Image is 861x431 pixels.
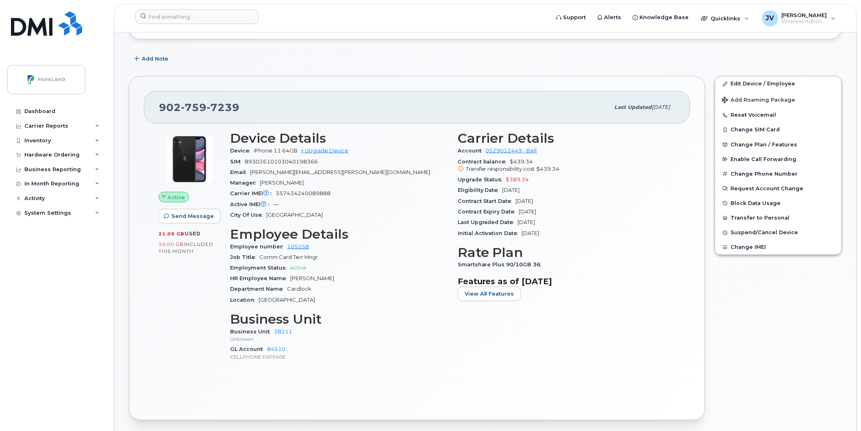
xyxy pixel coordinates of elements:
span: [DATE] [522,230,539,236]
span: 759 [181,101,207,113]
span: Active [168,194,185,201]
span: Employee number [230,244,287,250]
div: Quicklinks [696,10,755,26]
span: Add Roaming Package [722,97,796,104]
span: Transfer responsibility cost [466,166,535,172]
span: Carrier IMEI [230,190,276,196]
span: SIM [230,159,245,165]
span: Change Plan / Features [731,141,798,148]
button: Change IMEI [715,240,841,255]
span: Device [230,148,254,154]
h3: Business Unit [230,312,448,327]
button: Request Account Change [715,181,841,196]
span: HR Employee Name [230,276,290,282]
span: $389.34 [506,176,529,183]
button: Send Message [159,209,221,224]
span: Smartshare Plus 90/10GB 36 [458,262,545,268]
span: 10.00 GB [159,242,184,247]
a: Alerts [592,9,627,26]
button: View All Features [458,287,521,301]
h3: Device Details [230,131,448,146]
span: Manager [230,180,260,186]
span: Email [230,169,250,175]
span: included this month [159,241,213,255]
span: Alerts [604,13,622,22]
span: [DATE] [652,104,670,110]
span: Eligibility Date [458,187,502,193]
span: 357434240089888 [276,190,330,196]
span: [PERSON_NAME][EMAIL_ADDRESS][PERSON_NAME][DOMAIN_NAME] [250,169,430,175]
h3: Features as of [DATE] [458,277,676,287]
a: 84510 [267,346,285,353]
span: [PERSON_NAME] [260,180,304,186]
span: JV [766,13,774,23]
span: [DATE] [516,198,533,204]
button: Suspend/Cancel Device [715,225,841,240]
p: Unknown [230,336,448,343]
button: Change Plan / Features [715,137,841,152]
span: Active [290,265,307,271]
a: 28211 [274,329,292,335]
span: [GEOGRAPHIC_DATA] [259,297,315,303]
span: Job Title [230,255,259,261]
a: Knowledge Base [627,9,695,26]
span: Knowledge Base [640,13,689,22]
span: Department Name [230,286,287,292]
span: [PERSON_NAME] [290,276,334,282]
a: 105258 [287,244,309,250]
span: Wireless Admin [782,18,827,25]
span: [GEOGRAPHIC_DATA] [266,212,323,218]
span: Last updated [615,104,652,110]
span: iPhone 11 64GB [254,148,298,154]
span: Send Message [172,212,214,220]
span: Contract balance [458,159,510,165]
span: [DATE] [502,187,520,193]
button: Transfer to Personal [715,211,841,225]
h3: Carrier Details [458,131,676,146]
span: Add Note [142,55,168,63]
span: City Of Use [230,212,266,218]
span: Contract Expiry Date [458,209,519,215]
span: Quicklinks [711,15,741,22]
img: iPhone_11.jpg [165,135,214,184]
button: Add Note [129,52,175,66]
span: Enable Call Forwarding [731,156,797,162]
span: used [185,231,201,237]
button: Reset Voicemail [715,108,841,122]
button: Change SIM Card [715,122,841,137]
span: Comm Card Terr Mngr [259,255,318,261]
h3: Rate Plan [458,245,676,260]
span: 89302610103040198366 [245,159,318,165]
a: 0529012449 - Bell [486,148,537,154]
a: Support [551,9,592,26]
button: Enable Call Forwarding [715,152,841,167]
span: Employment Status [230,265,290,271]
span: — [273,201,278,207]
span: Suspend/Cancel Device [731,230,798,236]
span: Active IMEI [230,201,273,207]
span: [DATE] [519,209,537,215]
a: + Upgrade Device [301,148,348,154]
a: Edit Device / Employee [715,76,841,91]
span: 7239 [207,101,239,113]
span: $439.34 [458,159,676,173]
span: View All Features [465,290,514,298]
span: 21.09 GB [159,231,185,237]
button: Block Data Usage [715,196,841,211]
div: Jason Vandenberg [757,10,841,26]
span: GL Account [230,346,267,353]
span: Account [458,148,486,154]
span: Last Upgraded Date [458,219,518,225]
span: [DATE] [518,219,535,225]
span: Business Unit [230,329,274,335]
span: Support [563,13,586,22]
p: CELLPHONE EXPENSE [230,354,448,361]
span: [PERSON_NAME] [782,12,827,18]
h3: Employee Details [230,227,448,242]
span: Location [230,297,259,303]
button: Change Phone Number [715,167,841,181]
span: Initial Activation Date [458,230,522,236]
input: Find something... [135,9,259,24]
span: Upgrade Status [458,176,506,183]
span: Cardlock [287,286,311,292]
